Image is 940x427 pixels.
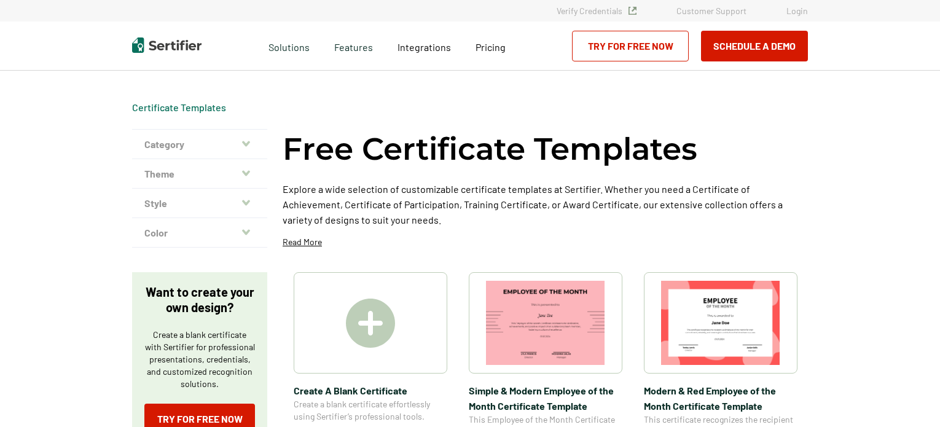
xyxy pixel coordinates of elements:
button: Color [132,218,267,248]
a: Try for Free Now [572,31,689,61]
a: Certificate Templates [132,101,226,113]
a: Login [786,6,808,16]
button: Style [132,189,267,218]
p: Create a blank certificate with Sertifier for professional presentations, credentials, and custom... [144,329,255,390]
p: Read More [283,236,322,248]
span: Features [334,38,373,53]
button: Category [132,130,267,159]
span: Integrations [398,41,451,53]
img: Sertifier | Digital Credentialing Platform [132,37,202,53]
button: Theme [132,159,267,189]
span: Solutions [268,38,310,53]
p: Explore a wide selection of customizable certificate templates at Sertifier. Whether you need a C... [283,181,808,227]
span: Pricing [476,41,506,53]
a: Verify Credentials [557,6,636,16]
a: Pricing [476,38,506,53]
span: Simple & Modern Employee of the Month Certificate Template [469,383,622,413]
div: Breadcrumb [132,101,226,114]
a: Integrations [398,38,451,53]
span: Certificate Templates [132,101,226,114]
span: Create a blank certificate effortlessly using Sertifier’s professional tools. [294,398,447,423]
img: Verified [629,7,636,15]
a: Customer Support [676,6,746,16]
p: Want to create your own design? [144,284,255,315]
span: Create A Blank Certificate [294,383,447,398]
span: Modern & Red Employee of the Month Certificate Template [644,383,797,413]
h1: Free Certificate Templates [283,129,697,169]
img: Create A Blank Certificate [346,299,395,348]
img: Modern & Red Employee of the Month Certificate Template [661,281,780,365]
img: Simple & Modern Employee of the Month Certificate Template [486,281,605,365]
